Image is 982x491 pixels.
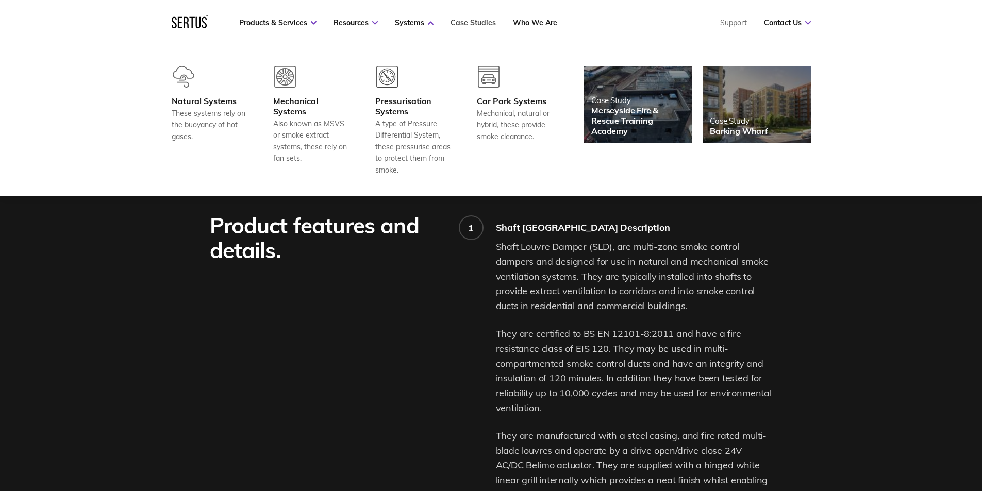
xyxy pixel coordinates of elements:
[172,96,248,106] div: Natural Systems
[591,95,685,105] div: Case Study
[375,118,452,176] div: A type of Pressure Differential System, these pressurise areas to protect them from smoke.
[584,66,692,143] a: Case StudyMerseyside Fire & Rescue Training Academy
[451,18,496,27] a: Case Studies
[239,18,317,27] a: Products & Services
[334,18,378,27] a: Resources
[273,96,349,116] div: Mechanical Systems
[172,66,248,176] a: Natural SystemsThese systems rely on the buoyancy of hot gases.
[210,213,444,263] div: Product features and details.
[703,66,811,143] a: Case StudyBarking Wharf
[468,222,474,234] div: 1
[710,116,768,126] div: Case Study
[591,105,685,136] div: Merseyside Fire & Rescue Training Academy
[720,18,747,27] a: Support
[273,118,349,164] div: Also known as MSVS or smoke extract systems, these rely on fan sets.
[477,96,553,106] div: Car Park Systems
[375,96,452,116] div: Pressurisation Systems
[375,66,452,176] a: Pressurisation SystemsA type of Pressure Differential System, these pressurise areas to protect t...
[496,240,773,314] p: Shaft Louvre Damper (SLD), are multi-zone smoke control dampers and designed for use in natural a...
[496,327,773,416] p: They are certified to BS EN 12101-8:2011 and have a fire resistance class of EIS 120. They may be...
[273,66,349,176] a: Mechanical SystemsAlso known as MSVS or smoke extract systems, these rely on fan sets.
[172,108,248,142] div: These systems rely on the buoyancy of hot gases.
[513,18,557,27] a: Who We Are
[477,108,553,142] div: Mechanical, natural or hybrid, these provide smoke clearance.
[395,18,434,27] a: Systems
[764,18,811,27] a: Contact Us
[710,126,768,136] div: Barking Wharf
[477,66,553,176] a: Car Park SystemsMechanical, natural or hybrid, these provide smoke clearance.
[496,222,773,233] div: Shaft [GEOGRAPHIC_DATA] Description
